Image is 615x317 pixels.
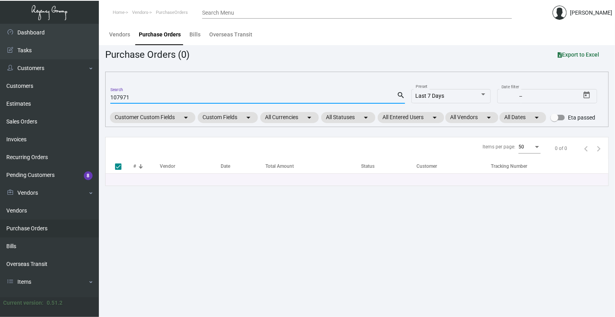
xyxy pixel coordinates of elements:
[265,163,294,170] div: Total Amount
[139,30,181,39] div: Purchase Orders
[109,30,130,39] div: Vendors
[553,6,567,20] img: admin@bootstrapmaster.com
[160,163,220,170] div: Vendor
[361,163,375,170] div: Status
[133,163,160,170] div: #
[397,91,405,100] mat-icon: search
[491,163,528,170] div: Tracking Number
[416,163,437,170] div: Customer
[500,112,546,123] mat-chip: All Dates
[484,113,494,122] mat-icon: arrow_drop_down
[113,10,125,15] span: Home
[198,112,258,123] mat-chip: Custom Fields
[361,113,371,122] mat-icon: arrow_drop_down
[105,47,189,62] div: Purchase Orders (0)
[361,163,416,170] div: Status
[3,299,44,307] div: Current version:
[532,113,541,122] mat-icon: arrow_drop_down
[581,89,593,102] button: Open calendar
[321,112,375,123] mat-chip: All Statuses
[555,145,567,152] div: 0 of 0
[221,163,265,170] div: Date
[132,10,148,15] span: Vendors
[501,93,518,100] input: Start date
[518,144,541,150] mat-select: Items per page:
[221,163,230,170] div: Date
[156,10,188,15] span: PurchaseOrders
[416,163,491,170] div: Customer
[47,299,62,307] div: 0.51.2
[189,30,201,39] div: Bills
[519,93,523,100] span: –
[305,113,314,122] mat-icon: arrow_drop_down
[181,113,191,122] mat-icon: arrow_drop_down
[209,30,252,39] div: Overseas Transit
[592,142,605,155] button: Next page
[133,163,136,170] div: #
[568,113,595,122] span: Eta passed
[524,93,562,100] input: End date
[570,9,612,17] div: [PERSON_NAME]
[551,47,606,62] button: Export to Excel
[378,112,444,123] mat-chip: All Entered Users
[110,112,195,123] mat-chip: Customer Custom Fields
[260,112,319,123] mat-chip: All Currencies
[416,93,445,99] span: Last 7 Days
[580,142,592,155] button: Previous page
[244,113,253,122] mat-icon: arrow_drop_down
[265,163,361,170] div: Total Amount
[491,163,608,170] div: Tracking Number
[430,113,439,122] mat-icon: arrow_drop_down
[160,163,175,170] div: Vendor
[445,112,498,123] mat-chip: All Vendors
[558,51,599,58] span: Export to Excel
[518,144,524,150] span: 50
[483,143,515,150] div: Items per page:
